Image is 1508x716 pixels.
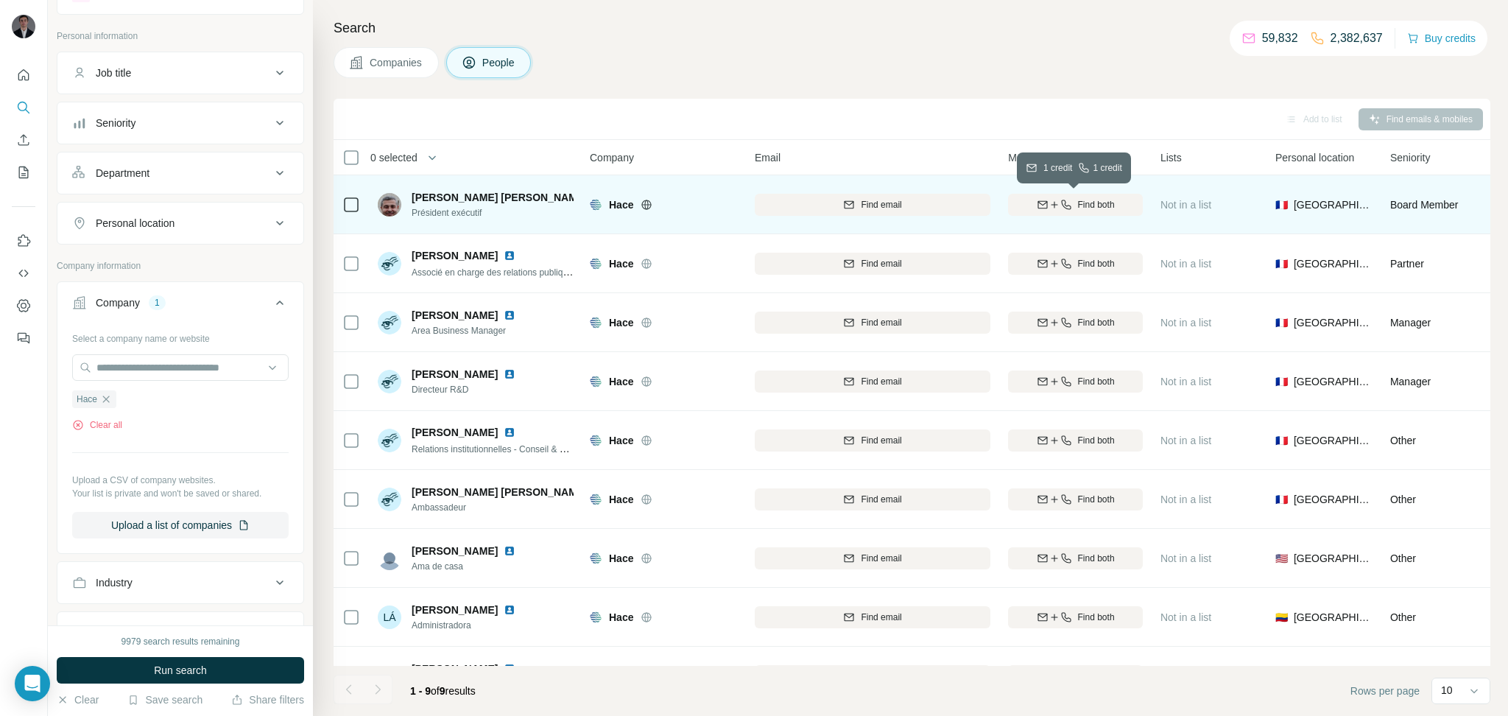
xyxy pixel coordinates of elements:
[12,127,35,153] button: Enrich CSV
[12,228,35,254] button: Use Surfe on LinkedIn
[755,150,781,165] span: Email
[1275,374,1288,389] span: 🇫🇷
[334,18,1490,38] h4: Search
[96,295,140,310] div: Company
[149,296,166,309] div: 1
[12,15,35,38] img: Avatar
[57,285,303,326] button: Company1
[412,443,621,454] span: Relations institutionnelles - Conseil & Développement
[755,371,990,393] button: Find email
[440,685,445,697] span: 9
[1160,317,1211,329] span: Not in a list
[1008,194,1143,216] button: Find both
[590,199,602,211] img: Logo of Hace
[1390,150,1430,165] span: Seniority
[590,552,602,564] img: Logo of Hace
[57,55,303,91] button: Job title
[1078,552,1115,565] span: Find both
[57,206,303,241] button: Personal location
[755,547,990,569] button: Find email
[1275,433,1288,448] span: 🇫🇷
[412,324,533,337] span: Area Business Manager
[590,317,602,329] img: Logo of Hace
[1275,150,1354,165] span: Personal location
[378,311,401,334] img: Avatar
[1275,197,1288,212] span: 🇫🇷
[57,692,99,707] button: Clear
[1078,198,1115,211] span: Find both
[1294,197,1373,212] span: [GEOGRAPHIC_DATA]
[127,692,202,707] button: Save search
[861,198,901,211] span: Find email
[412,560,533,573] span: Ama de casa
[410,685,476,697] span: results
[755,194,990,216] button: Find email
[609,551,633,566] span: Hace
[72,487,289,500] p: Your list is private and won't be saved or shared.
[378,193,401,217] img: Avatar
[121,635,240,648] div: 9979 search results remaining
[1008,488,1143,510] button: Find both
[609,374,633,389] span: Hace
[412,619,533,632] span: Administradora
[1160,150,1182,165] span: Lists
[77,393,97,406] span: Hace
[1390,611,1416,623] span: Other
[504,309,515,321] img: LinkedIn logo
[72,474,289,487] p: Upload a CSV of company websites.
[96,216,175,231] div: Personal location
[1160,258,1211,270] span: Not in a list
[1078,316,1115,329] span: Find both
[412,485,588,499] span: [PERSON_NAME] [PERSON_NAME]
[96,116,135,130] div: Seniority
[504,604,515,616] img: LinkedIn logo
[1441,683,1453,698] p: 10
[1160,199,1211,211] span: Not in a list
[96,575,133,590] div: Industry
[590,494,602,505] img: Logo of Hace
[370,55,423,70] span: Companies
[609,492,633,507] span: Hace
[1390,317,1431,329] span: Manager
[1078,257,1115,270] span: Find both
[72,326,289,345] div: Select a company name or website
[1160,376,1211,387] span: Not in a list
[12,62,35,88] button: Quick start
[15,666,50,701] div: Open Intercom Messenger
[1390,552,1416,564] span: Other
[1275,315,1288,330] span: 🇫🇷
[1275,492,1288,507] span: 🇫🇷
[504,250,515,262] img: LinkedIn logo
[1008,150,1038,165] span: Mobile
[412,603,498,617] span: [PERSON_NAME]
[1350,684,1420,698] span: Rows per page
[410,685,431,697] span: 1 - 9
[504,545,515,557] img: LinkedIn logo
[1078,375,1115,388] span: Find both
[1008,371,1143,393] button: Find both
[1275,551,1288,566] span: 🇺🇸
[231,692,304,707] button: Share filters
[1294,492,1373,507] span: [GEOGRAPHIC_DATA]
[154,663,207,678] span: Run search
[57,29,304,43] p: Personal information
[1390,435,1416,446] span: Other
[378,252,401,275] img: Avatar
[755,665,990,687] button: Find email
[1407,28,1476,49] button: Buy credits
[609,197,633,212] span: Hace
[1008,665,1143,687] button: Find both
[861,552,901,565] span: Find email
[378,547,401,570] img: Avatar
[755,312,990,334] button: Find email
[590,376,602,387] img: Logo of Hace
[378,606,401,629] div: LÁ
[72,418,122,432] button: Clear all
[57,565,303,600] button: Industry
[57,155,303,191] button: Department
[1160,611,1211,623] span: Not in a list
[609,315,633,330] span: Hace
[1390,376,1431,387] span: Manager
[96,166,149,180] div: Department
[590,435,602,446] img: Logo of Hace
